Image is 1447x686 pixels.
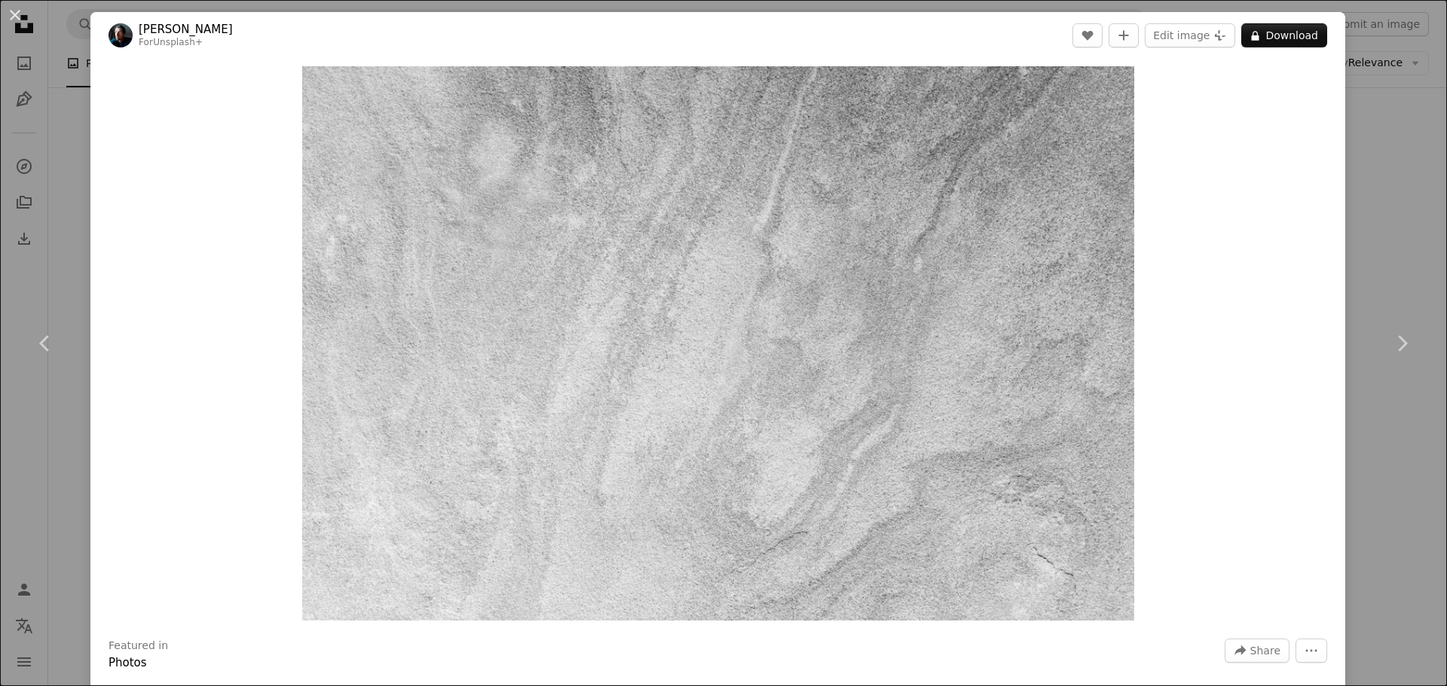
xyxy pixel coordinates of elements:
[139,22,233,37] a: [PERSON_NAME]
[1296,639,1327,663] button: More Actions
[1241,23,1327,47] button: Download
[1357,271,1447,416] a: Next
[1250,639,1280,662] span: Share
[1072,23,1103,47] button: Like
[1225,639,1289,663] button: Share this image
[1109,23,1139,47] button: Add to Collection
[109,23,133,47] img: Go to Wesley Tingey's profile
[302,66,1134,620] img: a black and white photo of sand and water
[302,66,1134,620] button: Zoom in on this image
[109,656,147,669] a: Photos
[109,639,168,654] h3: Featured in
[153,37,203,47] a: Unsplash+
[1145,23,1235,47] button: Edit image
[139,37,233,49] div: For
